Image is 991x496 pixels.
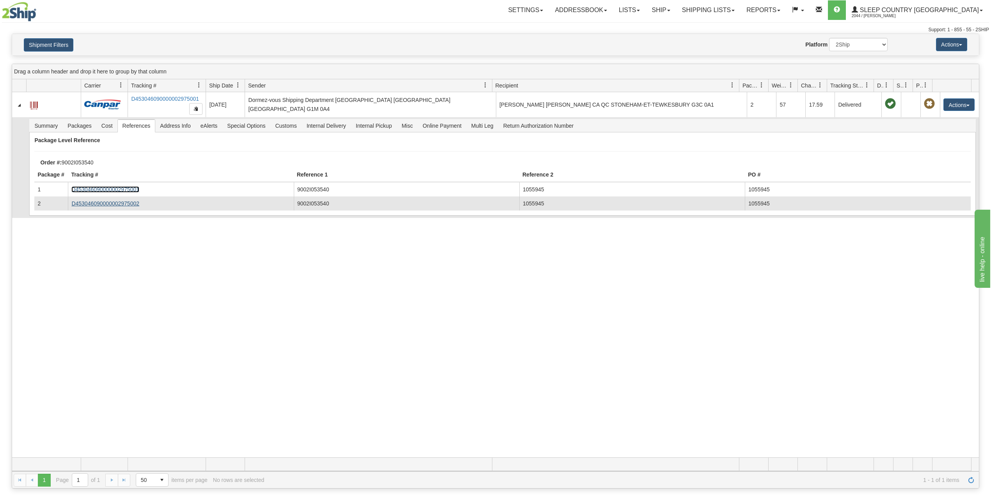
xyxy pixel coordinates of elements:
[965,474,977,486] a: Refresh
[499,120,579,132] span: Return Authorization Number
[919,79,932,92] a: Pickup Status filter column settings
[830,82,864,89] span: Tracking Status
[747,92,776,117] td: 2
[294,196,519,211] td: 9002I053540
[155,120,195,132] span: Address Info
[936,38,967,51] button: Actions
[63,120,96,132] span: Packages
[34,168,68,182] th: Package #
[222,120,270,132] span: Special Options
[30,120,62,132] span: Summary
[156,474,168,486] span: select
[209,82,233,89] span: Ship Date
[745,182,970,196] td: 1055945
[479,79,492,92] a: Sender filter column settings
[56,473,100,487] span: Page of 1
[302,120,351,132] span: Internal Delivery
[745,196,970,211] td: 1055945
[136,473,208,487] span: items per page
[813,79,827,92] a: Charge filter column settings
[245,92,496,117] td: Dormez-vous Shipping Department [GEOGRAPHIC_DATA] [GEOGRAPHIC_DATA] [GEOGRAPHIC_DATA] G1M 0A4
[34,159,982,166] div: 9002I053540
[351,120,397,132] span: Internal Pickup
[885,98,896,109] span: On time
[858,7,979,13] span: Sleep Country [GEOGRAPHIC_DATA]
[34,196,68,211] td: 2
[924,98,935,109] span: Pickup Not Assigned
[118,120,155,132] span: References
[899,79,913,92] a: Shipment Issues filter column settings
[141,476,151,484] span: 50
[772,82,788,89] span: Weight
[860,79,874,92] a: Tracking Status filter column settings
[852,12,910,20] span: 2044 / [PERSON_NAME]
[835,92,881,117] td: Delivered
[502,0,549,20] a: Settings
[397,120,417,132] span: Misc
[136,473,169,487] span: Page sizes drop down
[270,477,959,483] span: 1 - 1 of 1 items
[467,120,498,132] span: Multi Leg
[84,100,121,109] img: 14 - Canpar
[745,168,970,182] th: PO #
[519,182,745,196] td: 1055945
[519,168,745,182] th: Reference 2
[196,120,222,132] span: eAlerts
[2,2,36,21] img: logo2044.jpg
[24,38,73,52] button: Shipment Filters
[943,98,975,111] button: Actions
[726,79,739,92] a: Recipient filter column settings
[805,41,828,48] label: Platform
[30,98,38,111] a: Label
[294,168,519,182] th: Reference 1
[801,82,817,89] span: Charge
[189,103,202,115] button: Copy to clipboard
[646,0,676,20] a: Ship
[131,96,199,102] a: D453046090000002975001
[248,82,266,89] span: Sender
[192,79,206,92] a: Tracking # filter column settings
[84,82,101,89] span: Carrier
[877,82,884,89] span: Delivery Status
[519,196,745,211] td: 1055945
[15,101,23,109] a: Collapse
[68,168,293,182] th: Tracking #
[294,182,519,196] td: 9002I053540
[213,477,265,483] div: No rows are selected
[71,200,139,207] a: D453046090000002975002
[755,79,768,92] a: Packages filter column settings
[495,82,518,89] span: Recipient
[34,182,68,196] td: 1
[776,92,805,117] td: 57
[418,120,466,132] span: Online Payment
[270,120,301,132] span: Customs
[805,92,835,117] td: 17.59
[71,186,139,193] a: D453046090000002975001
[38,474,50,486] span: Page 1
[742,82,759,89] span: Packages
[846,0,989,20] a: Sleep Country [GEOGRAPHIC_DATA] 2044 / [PERSON_NAME]
[897,82,903,89] span: Shipment Issues
[206,92,245,117] td: [DATE]
[784,79,797,92] a: Weight filter column settings
[12,64,979,79] div: grid grouping header
[676,0,741,20] a: Shipping lists
[97,120,117,132] span: Cost
[72,474,88,486] input: Page 1
[40,159,61,166] strong: Order #:
[131,82,156,89] span: Tracking #
[34,137,100,143] strong: Package Level Reference
[496,92,747,117] td: [PERSON_NAME] [PERSON_NAME] CA QC STONEHAM-ET-TEWKESBURY G3C 0A1
[916,82,923,89] span: Pickup Status
[6,5,72,14] div: live help - online
[2,27,989,33] div: Support: 1 - 855 - 55 - 2SHIP
[973,208,990,288] iframe: chat widget
[613,0,646,20] a: Lists
[231,79,245,92] a: Ship Date filter column settings
[114,79,128,92] a: Carrier filter column settings
[549,0,613,20] a: Addressbook
[880,79,893,92] a: Delivery Status filter column settings
[741,0,786,20] a: Reports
